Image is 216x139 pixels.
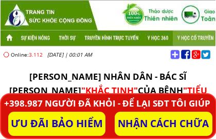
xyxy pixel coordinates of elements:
span: Online: [11,51,29,58]
h2: 3.112 [11,49,47,60]
p: ƯU ĐÃI BẢO HIỂM [8,112,106,136]
h3: +398.987 NGƯỜI ĐÃ KHỎI - ĐỂ LẠI SĐT TÔI GIÚP [2,96,212,110]
p: NHẬN CÁCH CHỮA [115,112,212,136]
h2: [DATE] | 00:01 AM [47,49,146,60]
span: "KHẮC TINH" [81,84,138,96]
